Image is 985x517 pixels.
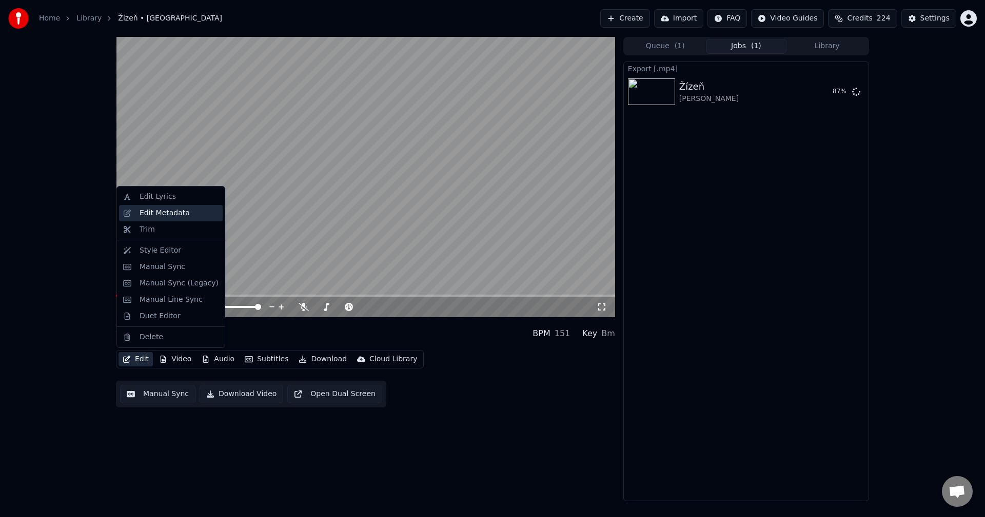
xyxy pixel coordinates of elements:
[39,13,60,24] a: Home
[140,192,176,202] div: Edit Lyrics
[707,9,747,28] button: FAQ
[847,13,872,24] span: Credits
[601,327,615,340] div: Bm
[241,352,292,366] button: Subtitles
[751,9,824,28] button: Video Guides
[555,327,570,340] div: 151
[140,208,190,218] div: Edit Metadata
[706,39,787,54] button: Jobs
[786,39,868,54] button: Library
[155,352,195,366] button: Video
[901,9,956,28] button: Settings
[140,245,181,256] div: Style Editor
[877,13,891,24] span: 224
[116,336,175,346] div: [PERSON_NAME]
[8,8,29,29] img: youka
[39,13,222,24] nav: breadcrumb
[751,41,761,51] span: ( 1 )
[118,13,222,24] span: Žízeň • [GEOGRAPHIC_DATA]
[287,385,382,403] button: Open Dual Screen
[624,62,869,74] div: Export [.mp4]
[625,39,706,54] button: Queue
[198,352,239,366] button: Audio
[679,79,739,94] div: Žízeň
[942,476,973,507] a: Otevřený chat
[140,311,181,321] div: Duet Editor
[582,327,597,340] div: Key
[140,278,219,288] div: Manual Sync (Legacy)
[76,13,102,24] a: Library
[654,9,703,28] button: Import
[679,94,739,104] div: [PERSON_NAME]
[369,354,417,364] div: Cloud Library
[119,352,153,366] button: Edit
[828,9,897,28] button: Credits224
[140,295,203,305] div: Manual Line Sync
[140,332,163,342] div: Delete
[120,385,195,403] button: Manual Sync
[140,224,155,235] div: Trim
[200,385,283,403] button: Download Video
[533,327,550,340] div: BPM
[833,88,848,96] div: 87 %
[675,41,685,51] span: ( 1 )
[294,352,351,366] button: Download
[600,9,650,28] button: Create
[920,13,950,24] div: Settings
[116,321,175,336] div: Žízeň
[140,262,185,272] div: Manual Sync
